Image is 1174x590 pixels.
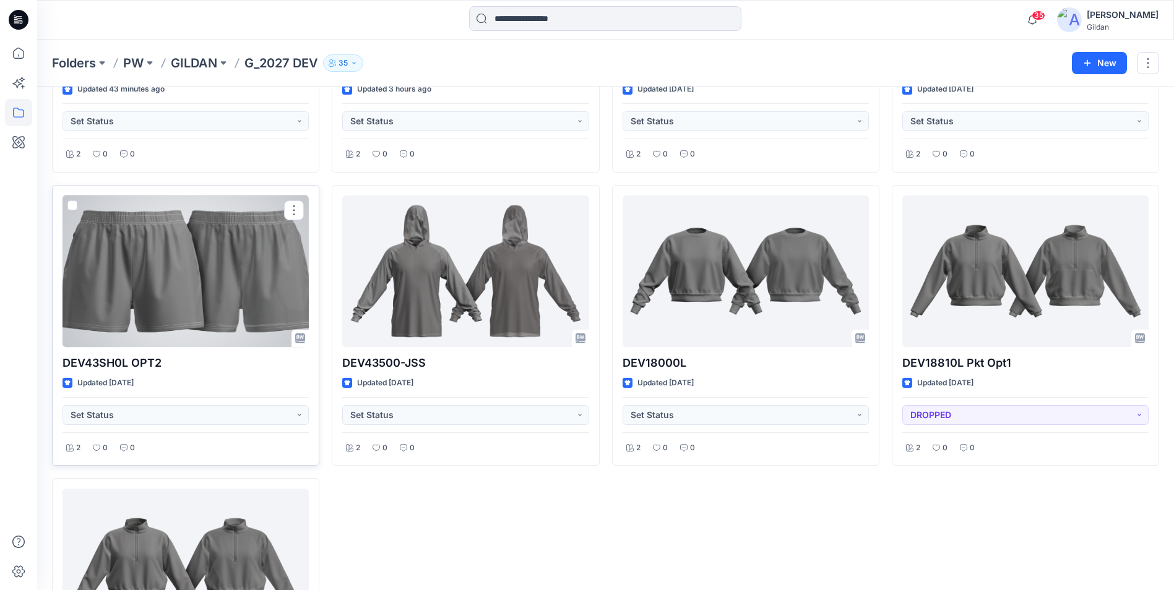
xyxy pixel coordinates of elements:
p: DEV43SH0L OPT2 [63,354,309,372]
p: 0 [943,442,947,455]
a: DEV18000L [623,195,869,347]
p: Updated [DATE] [357,377,413,390]
p: Updated [DATE] [637,377,694,390]
p: DEV18000L [623,354,869,372]
a: PW [123,54,144,72]
a: GILDAN [171,54,217,72]
p: 0 [663,148,668,161]
p: 2 [356,442,360,455]
a: Folders [52,54,96,72]
p: Updated [DATE] [637,83,694,96]
p: 0 [410,442,415,455]
p: 2 [636,442,641,455]
p: Updated [DATE] [77,377,134,390]
p: Updated [DATE] [917,377,973,390]
button: New [1072,52,1127,74]
p: 0 [943,148,947,161]
p: 0 [103,442,108,455]
p: 2 [916,442,920,455]
p: G_2027 DEV [244,54,318,72]
img: avatar [1057,7,1082,32]
button: 35 [323,54,363,72]
p: Updated [DATE] [917,83,973,96]
p: 2 [76,442,80,455]
p: Updated 43 minutes ago [77,83,165,96]
p: 2 [636,148,641,161]
div: [PERSON_NAME] [1087,7,1159,22]
a: DEV43SH0L OPT2 [63,195,309,347]
p: 0 [130,148,135,161]
p: 35 [339,56,348,70]
p: 0 [130,442,135,455]
p: 2 [916,148,920,161]
p: 0 [690,148,695,161]
p: 0 [970,442,975,455]
p: 0 [382,442,387,455]
p: 2 [76,148,80,161]
span: 35 [1032,11,1045,20]
p: 0 [970,148,975,161]
p: 0 [382,148,387,161]
p: DEV43500-JSS [342,354,589,372]
p: 0 [663,442,668,455]
p: 2 [356,148,360,161]
a: DEV18810L Pkt Opt1 [902,195,1149,347]
div: Gildan [1087,22,1159,32]
p: Updated 3 hours ago [357,83,431,96]
p: DEV18810L Pkt Opt1 [902,354,1149,372]
p: 0 [690,442,695,455]
p: 0 [410,148,415,161]
p: 0 [103,148,108,161]
a: DEV43500-JSS [342,195,589,347]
